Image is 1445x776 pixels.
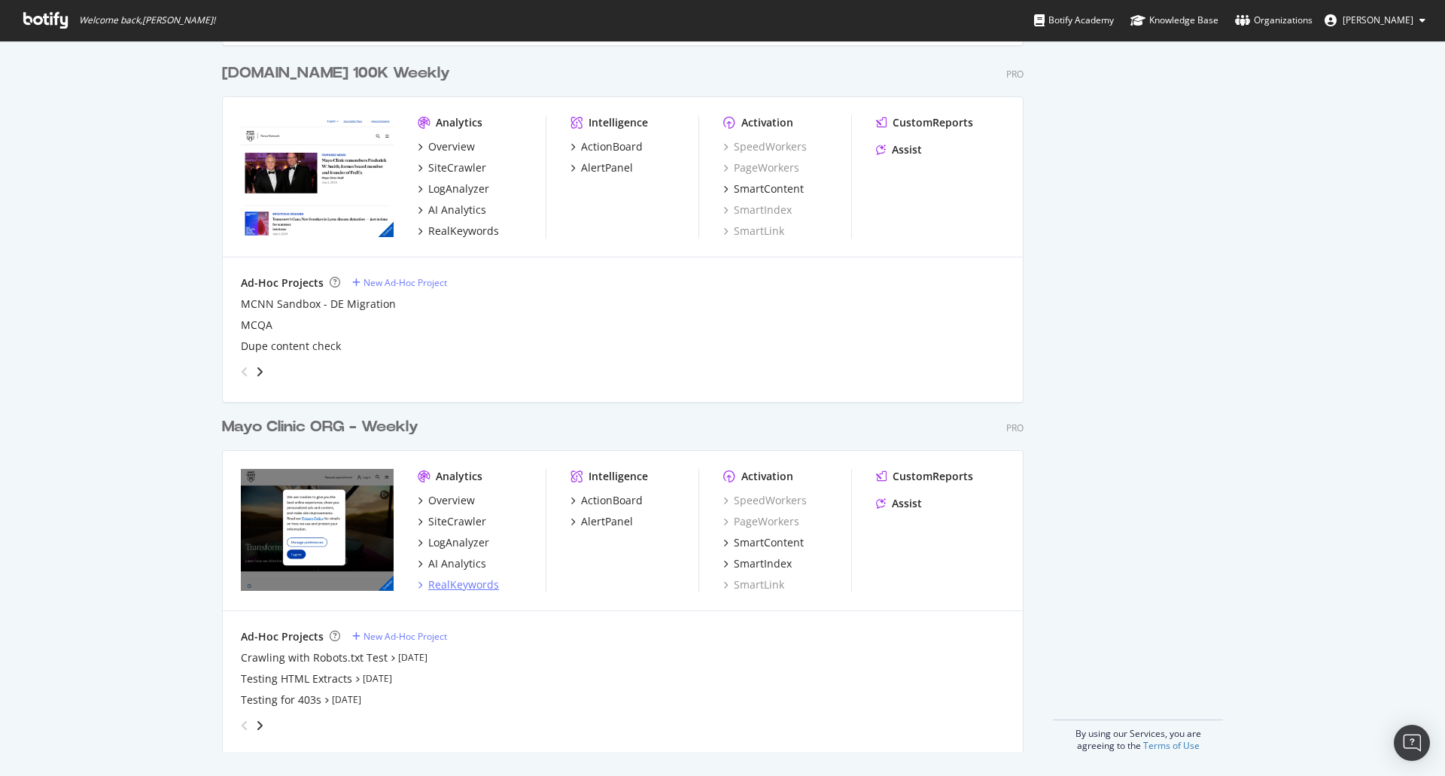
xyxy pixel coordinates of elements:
div: Activation [741,469,793,484]
a: Testing for 403s [241,692,321,708]
a: [DATE] [398,651,427,664]
div: angle-left [235,714,254,738]
div: Pro [1006,68,1024,81]
a: Overview [418,493,475,508]
div: CustomReports [893,115,973,130]
div: angle-right [254,364,265,379]
div: Activation [741,115,793,130]
div: RealKeywords [428,577,499,592]
img: mayoclinic.org [241,469,394,591]
div: Mayo Clinic ORG - Weekly [222,416,418,438]
a: PageWorkers [723,514,799,529]
div: SiteCrawler [428,160,486,175]
a: AlertPanel [570,514,633,529]
img: newsnetwork.mayoclinic.org [241,115,394,237]
button: [PERSON_NAME] [1313,8,1437,32]
a: SmartContent [723,535,804,550]
a: [DOMAIN_NAME] 100K Weekly [222,62,456,84]
a: Assist [876,142,922,157]
a: SiteCrawler [418,160,486,175]
div: angle-right [254,718,265,733]
div: Analytics [436,469,482,484]
span: Jose Fausto Martinez [1343,14,1413,26]
a: AI Analytics [418,556,486,571]
a: [DATE] [363,672,392,685]
a: [DATE] [332,693,361,706]
div: LogAnalyzer [428,535,489,550]
a: New Ad-Hoc Project [352,630,447,643]
a: New Ad-Hoc Project [352,276,447,289]
div: Botify Academy [1034,13,1114,28]
div: LogAnalyzer [428,181,489,196]
a: Testing HTML Extracts [241,671,352,686]
a: Terms of Use [1143,739,1200,752]
a: SpeedWorkers [723,139,807,154]
span: Welcome back, [PERSON_NAME] ! [79,14,215,26]
div: Assist [892,142,922,157]
a: SiteCrawler [418,514,486,529]
a: MCQA [241,318,272,333]
a: SmartIndex [723,202,792,218]
div: AlertPanel [581,160,633,175]
div: AlertPanel [581,514,633,529]
div: Analytics [436,115,482,130]
div: Open Intercom Messenger [1394,725,1430,761]
div: Intelligence [589,469,648,484]
a: ActionBoard [570,493,643,508]
a: RealKeywords [418,577,499,592]
a: SmartIndex [723,556,792,571]
a: LogAnalyzer [418,535,489,550]
a: Dupe content check [241,339,341,354]
div: Ad-Hoc Projects [241,629,324,644]
div: ActionBoard [581,139,643,154]
a: ActionBoard [570,139,643,154]
div: angle-left [235,360,254,384]
a: SmartLink [723,224,784,239]
div: SmartContent [734,181,804,196]
a: Overview [418,139,475,154]
a: Mayo Clinic ORG - Weekly [222,416,424,438]
div: Overview [428,139,475,154]
a: AI Analytics [418,202,486,218]
a: PageWorkers [723,160,799,175]
a: RealKeywords [418,224,499,239]
div: SiteCrawler [428,514,486,529]
div: Knowledge Base [1130,13,1218,28]
div: Intelligence [589,115,648,130]
div: By using our Services, you are agreeing to the [1053,720,1223,752]
div: AI Analytics [428,556,486,571]
a: SpeedWorkers [723,493,807,508]
div: AI Analytics [428,202,486,218]
a: Assist [876,496,922,511]
div: Assist [892,496,922,511]
a: CustomReports [876,115,973,130]
div: SmartContent [734,535,804,550]
a: Crawling with Robots.txt Test [241,650,388,665]
div: New Ad-Hoc Project [364,630,447,643]
div: Organizations [1235,13,1313,28]
a: LogAnalyzer [418,181,489,196]
a: MCNN Sandbox - DE Migration [241,297,396,312]
div: Overview [428,493,475,508]
div: [DOMAIN_NAME] 100K Weekly [222,62,450,84]
a: SmartContent [723,181,804,196]
a: AlertPanel [570,160,633,175]
div: Pro [1006,421,1024,434]
a: CustomReports [876,469,973,484]
a: SmartLink [723,577,784,592]
div: New Ad-Hoc Project [364,276,447,289]
div: RealKeywords [428,224,499,239]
